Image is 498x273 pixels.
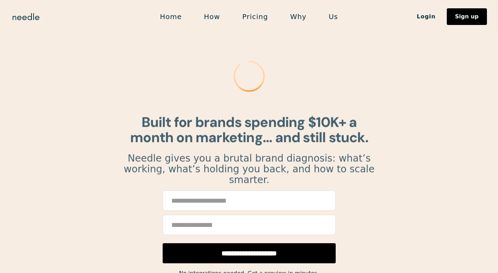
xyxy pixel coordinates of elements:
a: Login [406,11,447,23]
a: Us [318,9,349,24]
a: Home [149,9,193,24]
div: Sign up [455,14,479,19]
a: Why [279,9,317,24]
form: Email Form [163,191,336,263]
a: How [193,9,231,24]
p: Needle gives you a brutal brand diagnosis: what’s working, what’s holding you back, and how to sc... [123,153,375,185]
a: Sign up [447,8,487,25]
a: Pricing [231,9,279,24]
strong: Built for brands spending $10K+ a month on marketing... and still stuck. [130,113,368,146]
